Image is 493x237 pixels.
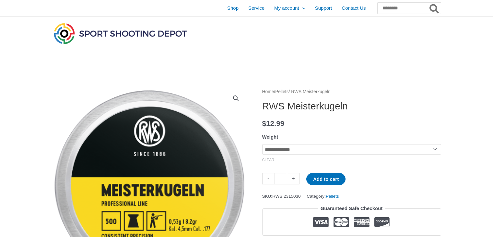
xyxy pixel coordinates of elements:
nav: Breadcrumb [262,88,441,96]
a: Pellets [275,89,288,94]
a: View full-screen image gallery [230,93,242,104]
h1: RWS Meisterkugeln [262,100,441,112]
a: Pellets [326,194,339,199]
a: Clear options [262,158,275,162]
span: RWS.2315030 [272,194,301,199]
span: $ [262,119,266,128]
button: Search [428,3,441,14]
label: Weight [262,134,278,140]
a: + [287,173,299,184]
input: Product quantity [275,173,287,184]
img: Sport Shooting Depot [52,21,188,45]
a: - [262,173,275,184]
bdi: 12.99 [262,119,285,128]
legend: Guaranteed Safe Checkout [318,204,385,213]
button: Add to cart [306,173,346,185]
span: SKU: [262,192,301,200]
a: Home [262,89,274,94]
span: Category: [307,192,339,200]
